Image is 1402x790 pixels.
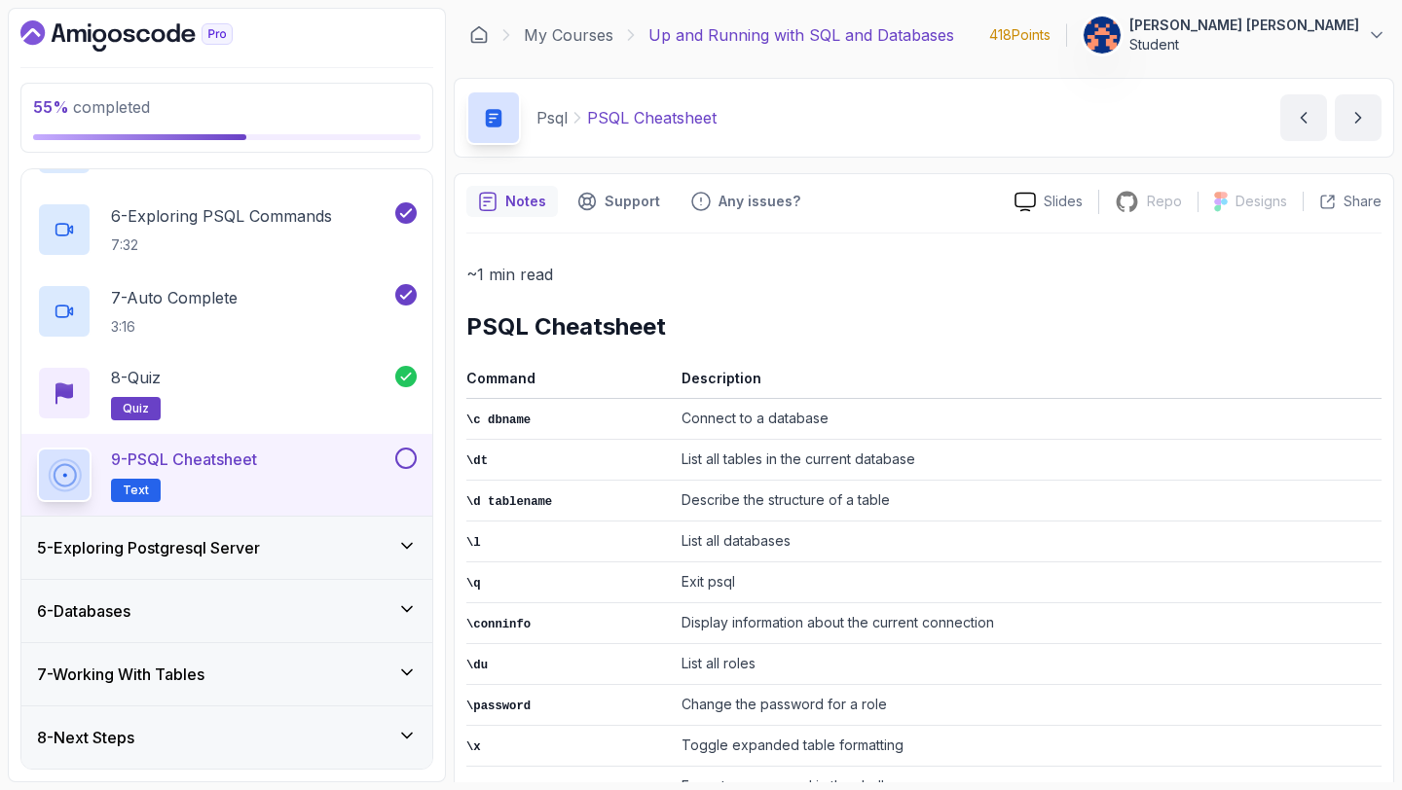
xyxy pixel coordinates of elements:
[20,20,277,52] a: Dashboard
[37,726,134,749] h3: 8 - Next Steps
[37,202,417,257] button: 6-Exploring PSQL Commands7:32
[1044,192,1083,211] p: Slides
[466,311,1382,342] h2: PSQL Cheatsheet
[37,663,204,686] h3: 7 - Working With Tables
[466,366,674,399] th: Command
[466,261,1382,288] p: ~1 min read
[1147,192,1182,211] p: Repo
[1280,94,1327,141] button: previous content
[466,454,488,468] code: \dt
[536,106,568,129] p: Psql
[466,577,481,591] code: \q
[674,726,1382,767] td: Toggle expanded table formatting
[719,192,800,211] p: Any issues?
[33,97,150,117] span: completed
[466,700,531,713] code: \password
[111,286,238,309] p: 7 - Auto Complete
[999,192,1098,212] a: Slides
[111,366,161,389] p: 8 - Quiz
[1129,35,1359,54] p: Student
[466,186,558,217] button: notes button
[605,192,660,211] p: Support
[674,440,1382,481] td: List all tables in the current database
[1344,192,1382,211] p: Share
[37,284,417,339] button: 7-Auto Complete3:16
[466,536,481,550] code: \l
[111,317,238,337] p: 3:16
[37,599,130,623] h3: 6 - Databases
[21,580,432,642] button: 6-Databases
[21,706,432,769] button: 8-Next Steps
[674,399,1382,440] td: Connect to a database
[469,25,489,45] a: Dashboard
[466,413,531,427] code: \c dbname
[524,23,613,47] a: My Courses
[37,366,417,420] button: 8-Quizquiz
[674,562,1382,603] td: Exit psql
[33,97,69,117] span: 55 %
[123,483,149,498] span: Text
[1236,192,1287,211] p: Designs
[674,521,1382,562] td: List all databases
[466,495,552,509] code: \d tablename
[466,659,488,672] code: \du
[648,23,954,47] p: Up and Running with SQL and Databases
[989,25,1051,45] p: 418 Points
[1335,94,1382,141] button: next content
[674,481,1382,521] td: Describe the structure of a table
[37,536,260,559] h3: 5 - Exploring Postgresql Server
[674,366,1382,399] th: Description
[680,186,812,217] button: Feedback button
[111,448,257,471] p: 9 - PSQL Cheatsheet
[674,603,1382,644] td: Display information about the current connection
[466,740,481,754] code: \x
[674,644,1382,685] td: List all roles
[505,192,546,211] p: Notes
[37,448,417,502] button: 9-PSQL CheatsheetText
[587,106,717,129] p: PSQL Cheatsheet
[21,517,432,579] button: 5-Exploring Postgresql Server
[1084,17,1121,54] img: user profile image
[674,685,1382,726] td: Change the password for a role
[466,618,531,631] code: \conninfo
[111,204,332,228] p: 6 - Exploring PSQL Commands
[566,186,672,217] button: Support button
[1129,16,1359,35] p: [PERSON_NAME] [PERSON_NAME]
[21,643,432,705] button: 7-Working With Tables
[123,401,149,416] span: quiz
[1083,16,1386,54] button: user profile image[PERSON_NAME] [PERSON_NAME]Student
[1303,192,1382,211] button: Share
[111,235,332,255] p: 7:32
